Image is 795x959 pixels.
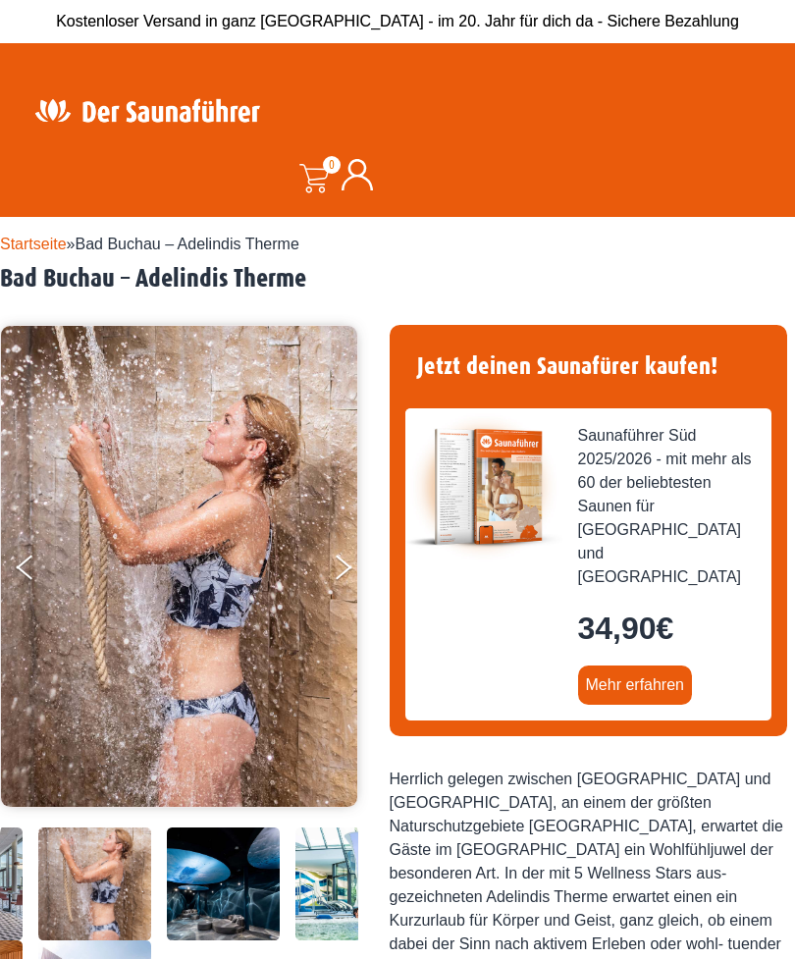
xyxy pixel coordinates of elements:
span: Kostenloser Versand in ganz [GEOGRAPHIC_DATA] - im 20. Jahr für dich da - Sichere Bezahlung [56,13,739,29]
bdi: 34,90 [578,611,674,646]
span: 0 [323,156,341,174]
span: € [657,611,674,646]
span: Bad Buchau – Adelindis Therme [76,236,299,252]
button: Next [332,547,381,596]
span: Saunaführer Süd 2025/2026 - mit mehr als 60 der beliebtesten Saunen für [GEOGRAPHIC_DATA] und [GE... [578,424,756,589]
button: Previous [17,547,66,596]
img: der-saunafuehrer-2025-sued.jpg [405,408,562,565]
h4: Jetzt deinen Saunafürer kaufen! [405,341,771,393]
a: Mehr erfahren [578,666,693,705]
